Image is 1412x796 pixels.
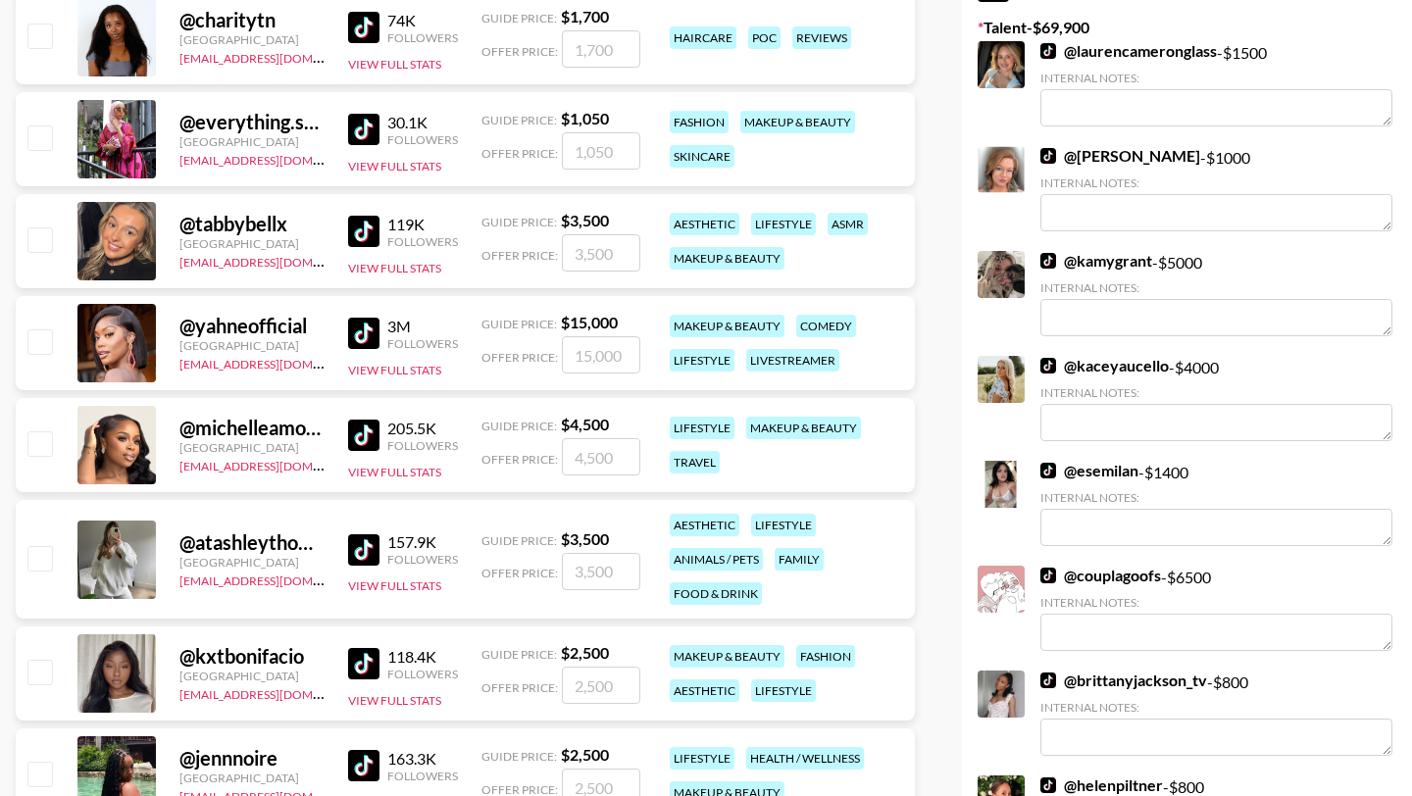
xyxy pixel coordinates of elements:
div: [GEOGRAPHIC_DATA] [179,440,325,455]
img: TikTok [348,216,379,247]
div: 30.1K [387,113,458,132]
img: TikTok [1040,148,1056,164]
div: skincare [670,145,734,168]
div: Followers [387,132,458,147]
a: [EMAIL_ADDRESS][DOMAIN_NAME] [179,47,377,66]
div: travel [670,451,720,473]
div: aesthetic [670,514,739,536]
span: Offer Price: [481,248,558,263]
span: Guide Price: [481,215,557,229]
div: - $ 800 [1040,671,1392,756]
a: @[PERSON_NAME] [1040,146,1200,166]
div: Internal Notes: [1040,490,1392,505]
div: [GEOGRAPHIC_DATA] [179,669,325,683]
a: [EMAIL_ADDRESS][DOMAIN_NAME] [179,683,377,702]
span: Guide Price: [481,113,557,127]
div: lifestyle [751,679,816,702]
div: @ charitytn [179,8,325,32]
div: Internal Notes: [1040,595,1392,610]
div: poc [748,26,781,49]
strong: $ 1,050 [561,109,609,127]
div: makeup & beauty [740,111,855,133]
button: View Full Stats [348,261,441,275]
a: @kaceyaucello [1040,356,1169,375]
img: TikTok [1040,777,1056,793]
div: @ jennnoire [179,746,325,771]
img: TikTok [1040,43,1056,59]
span: Offer Price: [481,680,558,695]
button: View Full Stats [348,57,441,72]
img: TikTok [348,114,379,145]
div: Internal Notes: [1040,385,1392,400]
div: livestreamer [746,349,839,372]
div: Followers [387,336,458,351]
div: 74K [387,11,458,30]
a: [EMAIL_ADDRESS][DOMAIN_NAME] [179,455,377,473]
div: fashion [796,645,855,668]
div: - $ 5000 [1040,251,1392,336]
span: Guide Price: [481,749,557,764]
span: Guide Price: [481,533,557,548]
div: - $ 6500 [1040,566,1392,651]
input: 1,050 [562,132,640,170]
div: 157.9K [387,532,458,552]
label: Talent - $ 69,900 [978,18,1396,37]
img: TikTok [1040,463,1056,478]
strong: $ 2,500 [561,643,609,662]
div: 119K [387,215,458,234]
strong: $ 15,000 [561,313,618,331]
div: makeup & beauty [670,247,784,270]
a: [EMAIL_ADDRESS][DOMAIN_NAME] [179,353,377,372]
span: Offer Price: [481,566,558,580]
a: [EMAIL_ADDRESS][DOMAIN_NAME] [179,149,377,168]
div: lifestyle [751,213,816,235]
a: [EMAIL_ADDRESS][DOMAIN_NAME] [179,251,377,270]
div: makeup & beauty [670,645,784,668]
strong: $ 1,700 [561,7,609,25]
div: Internal Notes: [1040,280,1392,295]
input: 2,500 [562,667,640,704]
div: [GEOGRAPHIC_DATA] [179,771,325,785]
div: @ atashleythomas [179,530,325,555]
div: 205.5K [387,419,458,438]
img: TikTok [348,12,379,43]
div: aesthetic [670,679,739,702]
a: @kamygrant [1040,251,1152,271]
img: TikTok [348,750,379,781]
div: Internal Notes: [1040,700,1392,715]
input: 3,500 [562,234,640,272]
div: @ tabbybellx [179,212,325,236]
span: Offer Price: [481,452,558,467]
a: [EMAIL_ADDRESS][DOMAIN_NAME] [179,570,377,588]
a: @esemilan [1040,461,1138,480]
img: TikTok [1040,358,1056,373]
div: Followers [387,552,458,567]
div: @ kxtbonifacio [179,644,325,669]
div: 163.3K [387,749,458,769]
img: TikTok [1040,672,1056,688]
div: @ michelleamoree [179,416,325,440]
img: TikTok [1040,253,1056,269]
div: - $ 1000 [1040,146,1392,231]
div: @ yahneofficial [179,314,325,338]
button: View Full Stats [348,465,441,479]
button: View Full Stats [348,159,441,174]
div: Followers [387,30,458,45]
img: TikTok [348,318,379,349]
div: [GEOGRAPHIC_DATA] [179,338,325,353]
div: 118.4K [387,647,458,667]
div: lifestyle [670,349,734,372]
div: fashion [670,111,729,133]
div: 3M [387,317,458,336]
div: family [775,548,824,571]
div: Followers [387,769,458,783]
div: @ everything.sumii [179,110,325,134]
div: [GEOGRAPHIC_DATA] [179,32,325,47]
img: TikTok [1040,568,1056,583]
span: Guide Price: [481,647,557,662]
div: aesthetic [670,213,739,235]
input: 4,500 [562,438,640,475]
div: [GEOGRAPHIC_DATA] [179,555,325,570]
div: haircare [670,26,736,49]
button: View Full Stats [348,363,441,377]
